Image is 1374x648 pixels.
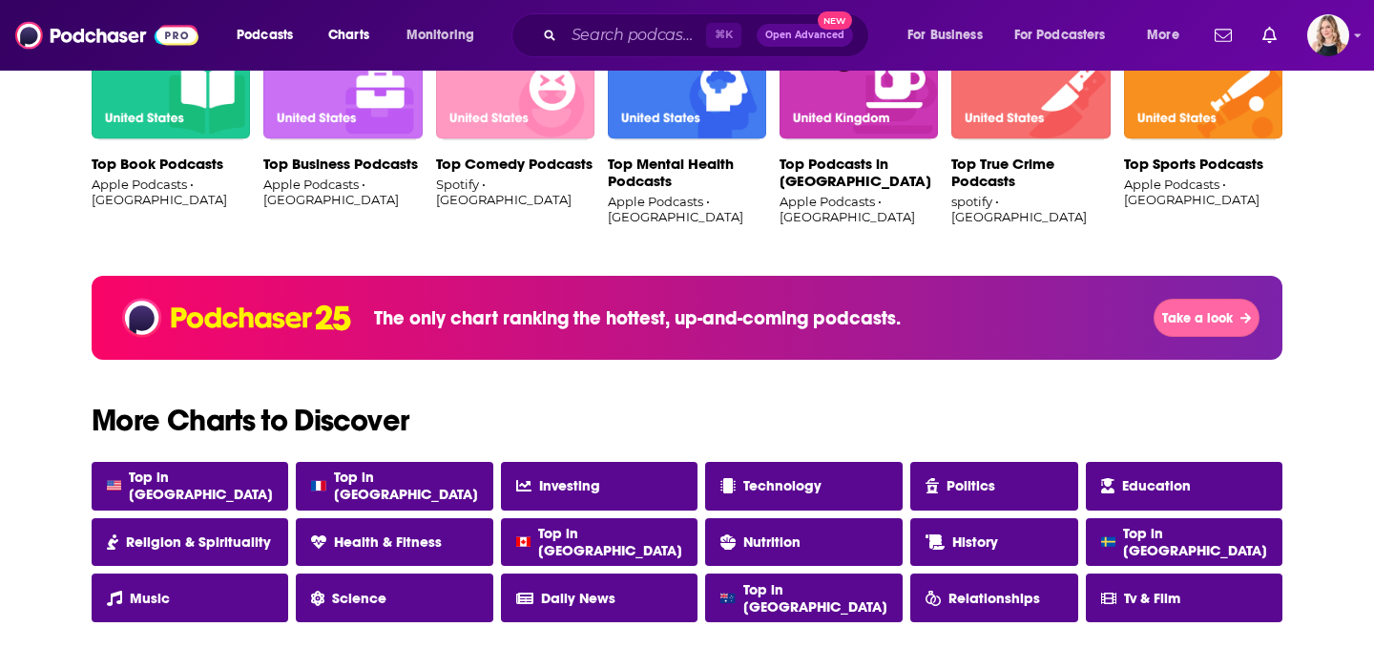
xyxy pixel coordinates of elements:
span: Science [332,590,386,607]
span: New [818,11,852,30]
p: Apple Podcasts • [GEOGRAPHIC_DATA] [1124,177,1282,207]
p: Apple Podcasts • [GEOGRAPHIC_DATA] [780,194,938,224]
span: Nutrition [743,533,801,551]
a: Show notifications dropdown [1255,19,1284,52]
input: Search podcasts, credits, & more... [564,20,706,51]
span: For Podcasters [1014,22,1106,49]
p: Top Podcasts in [GEOGRAPHIC_DATA] [780,156,938,190]
a: Technology [705,462,902,511]
span: Top in [GEOGRAPHIC_DATA] [334,469,478,503]
p: Top Sports Podcasts [1124,156,1282,173]
span: Top in [GEOGRAPHIC_DATA] [1123,525,1267,559]
a: Tv & Film [1086,574,1282,622]
a: Health & Fitness [296,518,492,567]
a: Top in [GEOGRAPHIC_DATA] [501,518,697,567]
button: Open AdvancedNew [757,24,853,47]
span: Logged in as Ilana.Dvir [1307,14,1349,56]
span: Relationships [948,590,1040,607]
span: History [952,533,998,551]
a: History [910,518,1078,567]
span: Religion & Spirituality [126,533,271,551]
a: Investing [501,462,697,511]
button: Take a look [1154,299,1259,337]
div: Search podcasts, credits, & more... [530,13,887,57]
span: Tv & Film [1124,590,1180,607]
img: Podchaser - Follow, Share and Rate Podcasts [15,17,198,53]
button: open menu [223,20,318,51]
a: Top in [GEOGRAPHIC_DATA] [92,462,288,511]
span: Open Advanced [765,31,844,40]
p: Spotify • [GEOGRAPHIC_DATA] [436,177,594,207]
span: Technology [743,477,822,494]
button: open menu [1002,20,1134,51]
a: Politics [910,462,1078,511]
p: Apple Podcasts • [GEOGRAPHIC_DATA] [263,177,422,207]
button: open menu [393,20,499,51]
p: Top True Crime Podcasts [951,156,1110,190]
span: Music [130,590,170,607]
span: Monitoring [406,22,474,49]
span: Top in [GEOGRAPHIC_DATA] [743,581,887,616]
button: Show profile menu [1307,14,1349,56]
p: Top Comedy Podcasts [436,156,594,173]
a: Nutrition [705,518,902,567]
p: Top Mental Health Podcasts [608,156,766,190]
span: For Business [907,22,983,49]
span: ⌘ K [706,23,741,48]
button: open menu [894,20,1007,51]
img: Podchaser 25 banner [122,295,351,341]
p: spotify • [GEOGRAPHIC_DATA] [951,194,1110,224]
p: Apple Podcasts • [GEOGRAPHIC_DATA] [92,177,250,207]
span: More [1147,22,1179,49]
p: Apple Podcasts • [GEOGRAPHIC_DATA] [608,194,766,224]
a: Daily News [501,574,697,622]
p: Top Book Podcasts [92,156,250,173]
a: Relationships [910,574,1078,622]
span: Podcasts [237,22,293,49]
span: Health & Fitness [334,533,442,551]
a: Education [1086,462,1282,511]
button: open menu [1134,20,1203,51]
span: Education [1122,477,1191,494]
span: Top in [GEOGRAPHIC_DATA] [538,525,682,559]
a: Science [296,574,492,622]
span: Daily News [541,590,615,607]
span: Politics [947,477,995,494]
a: Music [92,574,288,622]
a: Show notifications dropdown [1207,19,1239,52]
span: Investing [539,477,600,494]
a: Charts [316,20,381,51]
p: The only chart ranking the hottest, up-and-coming podcasts. [374,306,901,330]
p: Top Business Podcasts [263,156,422,173]
span: Take a look [1162,310,1233,326]
a: Top in [GEOGRAPHIC_DATA] [705,574,902,622]
a: Top in [GEOGRAPHIC_DATA] [296,462,492,511]
a: Religion & Spirituality [92,518,288,567]
h2: More Charts to Discover [76,406,1298,436]
img: User Profile [1307,14,1349,56]
span: Charts [328,22,369,49]
a: Top in [GEOGRAPHIC_DATA] [1086,518,1282,567]
span: Top in [GEOGRAPHIC_DATA] [129,469,273,503]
